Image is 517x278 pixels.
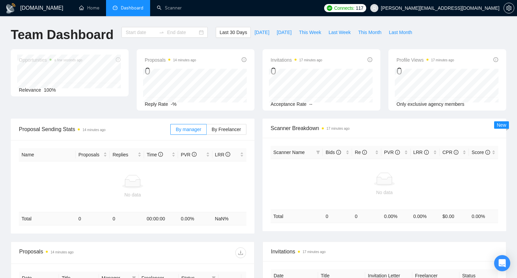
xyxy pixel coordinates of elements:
[497,122,506,128] span: New
[440,210,469,223] td: $ 0.00
[277,29,291,36] span: [DATE]
[235,247,246,258] button: download
[145,56,196,64] span: Proposals
[178,212,212,225] td: 0.00 %
[299,58,322,62] time: 17 minutes ago
[372,6,377,10] span: user
[325,150,341,155] span: Bids
[315,147,321,157] span: filter
[76,212,110,225] td: 0
[389,29,412,36] span: Last Month
[173,58,196,62] time: 14 minutes ago
[113,5,117,10] span: dashboard
[19,87,41,93] span: Relevance
[78,151,102,158] span: Proposals
[171,101,176,107] span: -%
[271,101,307,107] span: Acceptance Rate
[316,150,320,154] span: filter
[413,150,429,155] span: LRR
[493,57,498,62] span: info-circle
[494,255,510,271] div: Open Intercom Messenger
[242,57,246,62] span: info-circle
[271,56,322,64] span: Invitations
[110,148,144,161] th: Replies
[299,29,321,36] span: This Week
[79,5,99,11] a: homeHome
[11,27,113,43] h1: Team Dashboard
[112,151,136,158] span: Replies
[215,152,231,157] span: LRR
[504,3,514,13] button: setting
[355,150,367,155] span: Re
[411,210,440,223] td: 0.00 %
[226,152,230,157] span: info-circle
[19,212,76,225] td: Total
[354,27,385,38] button: This Month
[397,65,454,78] div: 0
[82,128,105,132] time: 14 minutes ago
[352,210,381,223] td: 0
[219,29,247,36] span: Last 30 Days
[157,5,182,11] a: searchScanner
[22,191,244,198] div: No data
[326,127,349,130] time: 17 minutes ago
[327,5,332,11] img: upwork-logo.png
[44,87,56,93] span: 100%
[395,150,400,155] span: info-circle
[5,3,16,14] img: logo
[273,189,495,196] div: No data
[329,29,351,36] span: Last Week
[358,29,381,36] span: This Month
[323,210,352,223] td: 0
[336,150,341,155] span: info-circle
[485,150,490,155] span: info-circle
[167,29,198,36] input: End date
[147,152,163,157] span: Time
[504,5,514,11] a: setting
[145,101,168,107] span: Reply Rate
[176,127,201,132] span: By manager
[126,29,156,36] input: Start date
[212,127,241,132] span: By Freelancer
[254,29,269,36] span: [DATE]
[469,210,498,223] td: 0.00 %
[19,148,76,161] th: Name
[381,210,411,223] td: 0.00 %
[295,27,325,38] button: This Week
[271,124,498,132] span: Scanner Breakdown
[271,65,322,78] div: 0
[273,27,295,38] button: [DATE]
[442,150,458,155] span: CPR
[362,150,367,155] span: info-circle
[384,150,400,155] span: PVR
[19,125,170,133] span: Proposal Sending Stats
[216,27,251,38] button: Last 30 Days
[325,27,354,38] button: Last Week
[271,247,498,256] span: Invitations
[273,150,305,155] span: Scanner Name
[110,212,144,225] td: 0
[159,30,164,35] span: swap-right
[19,247,133,258] div: Proposals
[397,56,454,64] span: Profile Views
[454,150,458,155] span: info-circle
[236,250,246,255] span: download
[121,5,143,11] span: Dashboard
[472,150,490,155] span: Score
[431,58,454,62] time: 17 minutes ago
[504,5,514,11] span: setting
[251,27,273,38] button: [DATE]
[397,101,464,107] span: Only exclusive agency members
[181,152,197,157] span: PVR
[144,212,178,225] td: 00:00:00
[356,4,363,12] span: 117
[192,152,197,157] span: info-circle
[385,27,416,38] button: Last Month
[212,212,246,225] td: NaN %
[368,57,372,62] span: info-circle
[76,148,110,161] th: Proposals
[145,65,196,78] div: 0
[159,30,164,35] span: to
[309,101,312,107] span: --
[424,150,429,155] span: info-circle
